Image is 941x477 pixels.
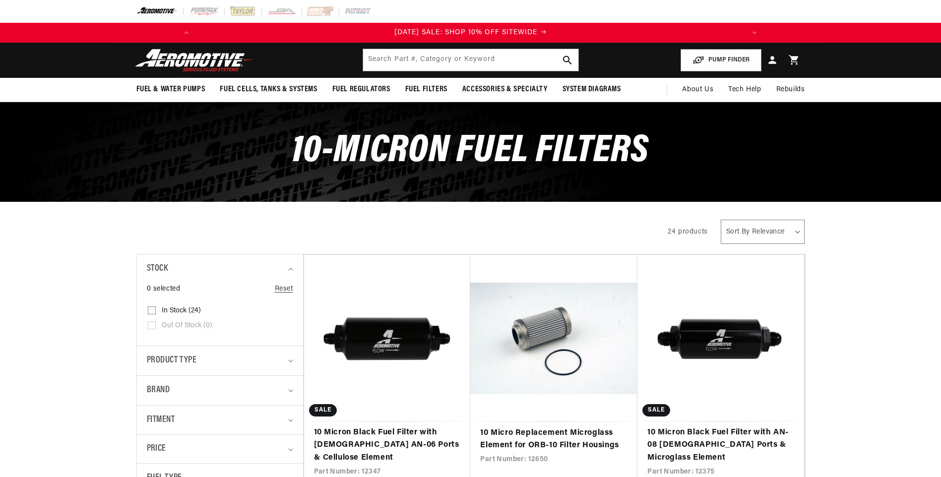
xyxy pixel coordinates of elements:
[557,49,578,71] button: search button
[668,228,708,236] span: 24 products
[647,426,794,465] a: 10 Micron Black Fuel Filter with AN-08 [DEMOGRAPHIC_DATA] Ports & Microglass Element
[147,442,166,456] span: Price
[555,78,628,101] summary: System Diagrams
[196,27,745,38] div: Announcement
[147,284,181,295] span: 0 selected
[325,78,398,101] summary: Fuel Regulators
[480,427,627,452] a: 10 Micro Replacement Microglass Element for ORB-10 Filter Housings
[220,84,317,95] span: Fuel Cells, Tanks & Systems
[147,383,170,398] span: Brand
[681,49,761,71] button: PUMP FINDER
[314,426,461,465] a: 10 Micron Black Fuel Filter with [DEMOGRAPHIC_DATA] AN-06 Ports & Cellulose Element
[398,78,455,101] summary: Fuel Filters
[721,78,768,102] summary: Tech Help
[177,23,196,43] button: Translation missing: en.sections.announcements.previous_announcement
[394,29,537,36] span: [DATE] SALE: SHOP 10% OFF SITEWIDE
[147,254,293,284] summary: Stock (0 selected)
[196,27,745,38] div: 1 of 3
[455,78,555,101] summary: Accessories & Specialty
[147,435,293,463] summary: Price
[682,86,713,93] span: About Us
[769,78,813,102] summary: Rebuilds
[147,406,293,435] summary: Fitment (0 selected)
[162,321,212,330] span: Out of stock (0)
[405,84,447,95] span: Fuel Filters
[728,84,761,95] span: Tech Help
[292,132,649,171] span: 10-Micron Fuel Filters
[196,27,745,38] a: [DATE] SALE: SHOP 10% OFF SITEWIDE
[212,78,324,101] summary: Fuel Cells, Tanks & Systems
[675,78,721,102] a: About Us
[129,78,213,101] summary: Fuel & Water Pumps
[563,84,621,95] span: System Diagrams
[363,49,578,71] input: Search by Part Number, Category or Keyword
[147,413,175,427] span: Fitment
[147,354,197,368] span: Product type
[462,84,548,95] span: Accessories & Specialty
[136,84,205,95] span: Fuel & Water Pumps
[132,49,256,72] img: Aeromotive
[162,306,201,315] span: In stock (24)
[745,23,764,43] button: Translation missing: en.sections.announcements.next_announcement
[332,84,390,95] span: Fuel Regulators
[147,376,293,405] summary: Brand (0 selected)
[275,284,293,295] a: Reset
[776,84,805,95] span: Rebuilds
[147,262,168,276] span: Stock
[147,346,293,375] summary: Product type (0 selected)
[112,23,830,43] slideshow-component: Translation missing: en.sections.announcements.announcement_bar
